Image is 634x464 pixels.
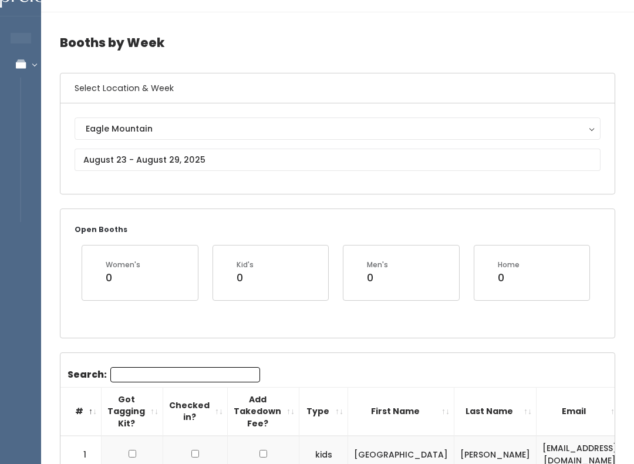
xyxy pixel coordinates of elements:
[60,73,615,103] h6: Select Location & Week
[163,387,228,436] th: Checked in?: activate to sort column ascending
[237,270,254,285] div: 0
[454,387,537,436] th: Last Name: activate to sort column ascending
[60,387,102,436] th: #: activate to sort column descending
[106,270,140,285] div: 0
[299,387,348,436] th: Type: activate to sort column ascending
[102,387,163,436] th: Got Tagging Kit?: activate to sort column ascending
[237,260,254,270] div: Kid's
[367,260,388,270] div: Men's
[537,387,623,436] th: Email: activate to sort column ascending
[498,260,520,270] div: Home
[106,260,140,270] div: Women's
[75,224,127,234] small: Open Booths
[367,270,388,285] div: 0
[75,149,601,171] input: August 23 - August 29, 2025
[68,367,260,382] label: Search:
[110,367,260,382] input: Search:
[348,387,454,436] th: First Name: activate to sort column ascending
[75,117,601,140] button: Eagle Mountain
[498,270,520,285] div: 0
[60,26,615,59] h4: Booths by Week
[86,122,589,135] div: Eagle Mountain
[228,387,299,436] th: Add Takedown Fee?: activate to sort column ascending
